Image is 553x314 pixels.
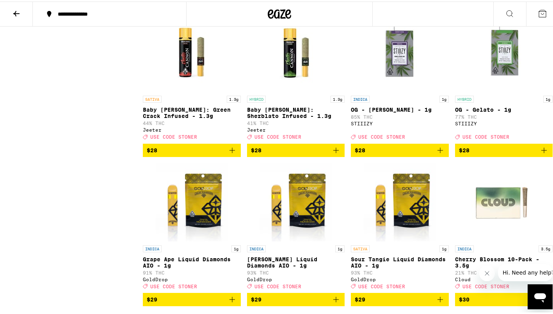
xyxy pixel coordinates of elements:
[247,105,345,118] p: Baby [PERSON_NAME]: Sherblato Infused - 1.3g
[462,282,509,287] span: USE CODE STONER
[465,162,543,240] img: Cloud - Cherry Blossom 10-Pack - 3.5g
[254,282,301,287] span: USE CODE STONER
[143,275,241,280] div: GoldDrop
[439,94,449,101] p: 1g
[251,146,261,152] span: $28
[455,162,553,291] a: Open page for Cherry Blossom 10-Pack - 3.5g from Cloud
[498,262,553,280] iframe: Message from company
[150,282,197,287] span: USE CODE STONER
[455,94,474,101] p: HYBRID
[143,291,241,305] button: Add to bag
[143,12,241,142] a: Open page for Baby Cannon: Green Crack Infused - 1.3g from Jeeter
[335,244,345,251] p: 1g
[355,146,365,152] span: $28
[143,94,162,101] p: SATIVA
[153,12,231,90] img: Jeeter - Baby Cannon: Green Crack Infused - 1.3g
[143,142,241,155] button: Add to bag
[331,94,345,101] p: 1.3g
[247,275,345,280] div: GoldDrop
[455,269,553,274] p: 21% THC
[351,12,449,142] a: Open page for OG - King Louis XIII - 1g from STIIIZY
[479,264,495,280] iframe: Close message
[156,162,228,240] img: GoldDrop - Grape Ape Liquid Diamonds AIO - 1g
[358,133,405,138] span: USE CODE STONER
[257,12,335,90] img: Jeeter - Baby Cannon: Sherblato Infused - 1.3g
[355,295,365,301] span: $29
[351,105,449,111] p: OG - [PERSON_NAME] - 1g
[247,291,345,305] button: Add to bag
[147,295,157,301] span: $29
[231,244,241,251] p: 1g
[5,5,56,12] span: Hi. Need any help?
[351,275,449,280] div: GoldDrop
[251,295,261,301] span: $29
[247,162,345,291] a: Open page for King Louis Liquid Diamonds AIO - 1g from GoldDrop
[351,162,449,291] a: Open page for Sour Tangie Liquid Diamonds AIO - 1g from GoldDrop
[455,120,553,125] div: STIIIZY
[247,94,266,101] p: HYBRID
[351,94,370,101] p: INDICA
[361,12,439,90] img: STIIIZY - OG - King Louis XIII - 1g
[528,283,553,308] iframe: Button to launch messaging window
[455,12,553,142] a: Open page for OG - Gelato - 1g from STIIIZY
[143,255,241,267] p: Grape Ape Liquid Diamonds AIO - 1g
[247,244,266,251] p: INDICA
[455,142,553,155] button: Add to bag
[247,255,345,267] p: [PERSON_NAME] Liquid Diamonds AIO - 1g
[147,146,157,152] span: $28
[351,291,449,305] button: Add to bag
[455,244,474,251] p: INDICA
[351,244,370,251] p: SATIVA
[143,162,241,291] a: Open page for Grape Ape Liquid Diamonds AIO - 1g from GoldDrop
[260,162,332,240] img: GoldDrop - King Louis Liquid Diamonds AIO - 1g
[254,133,301,138] span: USE CODE STONER
[351,120,449,125] div: STIIIZY
[247,12,345,142] a: Open page for Baby Cannon: Sherblato Infused - 1.3g from Jeeter
[143,269,241,274] p: 91% THC
[247,142,345,155] button: Add to bag
[364,162,436,240] img: GoldDrop - Sour Tangie Liquid Diamonds AIO - 1g
[143,244,162,251] p: INDICA
[143,105,241,118] p: Baby [PERSON_NAME]: Green Crack Infused - 1.3g
[543,94,553,101] p: 1g
[455,255,553,267] p: Cherry Blossom 10-Pack - 3.5g
[227,94,241,101] p: 1.3g
[462,133,509,138] span: USE CODE STONER
[459,146,469,152] span: $28
[351,269,449,274] p: 93% THC
[351,255,449,267] p: Sour Tangie Liquid Diamonds AIO - 1g
[455,105,553,111] p: OG - Gelato - 1g
[351,142,449,155] button: Add to bag
[143,126,241,131] div: Jeeter
[247,119,345,124] p: 41% THC
[150,133,197,138] span: USE CODE STONER
[439,244,449,251] p: 1g
[465,12,543,90] img: STIIIZY - OG - Gelato - 1g
[455,275,553,280] div: Cloud
[455,113,553,118] p: 77% THC
[358,282,405,287] span: USE CODE STONER
[247,269,345,274] p: 93% THC
[459,295,469,301] span: $30
[143,119,241,124] p: 44% THC
[247,126,345,131] div: Jeeter
[455,291,553,305] button: Add to bag
[539,244,553,251] p: 3.5g
[351,113,449,118] p: 85% THC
